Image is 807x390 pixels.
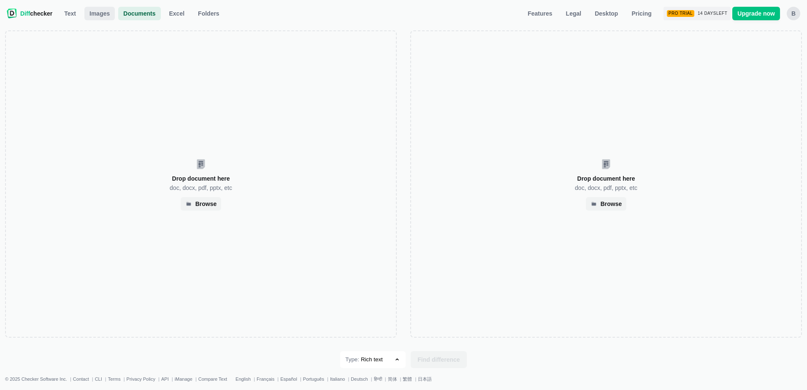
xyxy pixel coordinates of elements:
[732,7,780,20] a: Upgrade now
[698,11,727,16] span: 14 days left
[303,376,324,382] a: Português
[257,376,274,382] a: Français
[626,7,656,20] a: Pricing
[561,7,587,20] a: Legal
[388,376,397,382] a: 简体
[411,351,466,368] button: Find difference
[736,9,777,18] span: Upgrade now
[351,376,368,382] a: Deutsch
[593,9,620,18] span: Desktop
[84,7,115,20] a: Images
[95,376,102,382] a: CLI
[280,376,297,382] a: Español
[127,376,155,382] a: Privacy Policy
[7,8,17,19] img: Diffchecker logo
[564,9,583,18] span: Legal
[7,7,52,20] a: Diffchecker
[374,376,382,382] a: हिन्दी
[175,376,192,382] a: iManage
[20,10,30,17] span: Diff
[168,9,187,18] span: Excel
[73,376,89,382] a: Contact
[181,197,221,211] div: Browse
[236,376,251,382] a: English
[108,376,121,382] a: Terms
[122,9,157,18] span: Documents
[161,376,169,382] a: API
[196,9,221,18] span: Folders
[59,7,81,20] a: Text
[330,376,345,382] a: Italiano
[5,376,73,382] li: © 2025 Checker Software Inc.
[418,376,432,382] a: 日本語
[586,197,626,211] div: Browse
[416,355,461,364] span: Find difference
[20,9,52,18] span: checker
[667,10,694,17] div: Pro Trial
[340,351,406,368] button: Type:Rich text
[88,9,111,18] span: Images
[601,202,622,206] div: Browse
[198,376,227,382] a: Compare Text
[590,7,623,20] a: Desktop
[193,7,225,20] button: Folders
[787,7,800,20] button: B
[62,9,78,18] span: Text
[403,376,412,382] a: 繁體
[195,202,217,206] div: Browse
[523,7,557,20] a: Features
[630,9,653,18] span: Pricing
[118,7,160,20] a: Documents
[164,7,190,20] a: Excel
[526,9,554,18] span: Features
